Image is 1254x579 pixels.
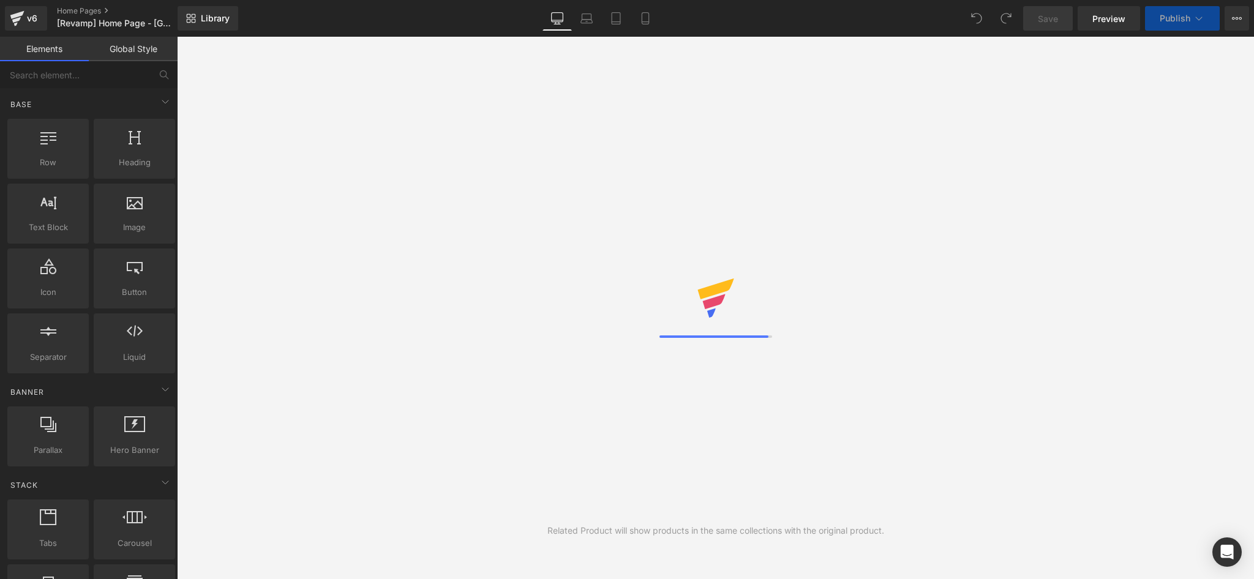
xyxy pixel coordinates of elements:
[994,6,1018,31] button: Redo
[11,351,85,364] span: Separator
[97,351,171,364] span: Liquid
[97,444,171,457] span: Hero Banner
[97,286,171,299] span: Button
[547,524,884,537] div: Related Product will show products in the same collections with the original product.
[1092,12,1125,25] span: Preview
[631,6,660,31] a: Mobile
[97,221,171,234] span: Image
[11,156,85,169] span: Row
[11,286,85,299] span: Icon
[1160,13,1190,23] span: Publish
[97,537,171,550] span: Carousel
[601,6,631,31] a: Tablet
[89,37,178,61] a: Global Style
[201,13,230,24] span: Library
[57,18,175,28] span: [Revamp] Home Page - [GEOGRAPHIC_DATA]
[9,479,39,491] span: Stack
[9,386,45,398] span: Banner
[1038,12,1058,25] span: Save
[97,156,171,169] span: Heading
[1225,6,1249,31] button: More
[11,444,85,457] span: Parallax
[57,6,198,16] a: Home Pages
[1145,6,1220,31] button: Publish
[11,221,85,234] span: Text Block
[24,10,40,26] div: v6
[543,6,572,31] a: Desktop
[572,6,601,31] a: Laptop
[1212,537,1242,567] div: Open Intercom Messenger
[178,6,238,31] a: New Library
[5,6,47,31] a: v6
[11,537,85,550] span: Tabs
[964,6,989,31] button: Undo
[9,99,33,110] span: Base
[1078,6,1140,31] a: Preview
